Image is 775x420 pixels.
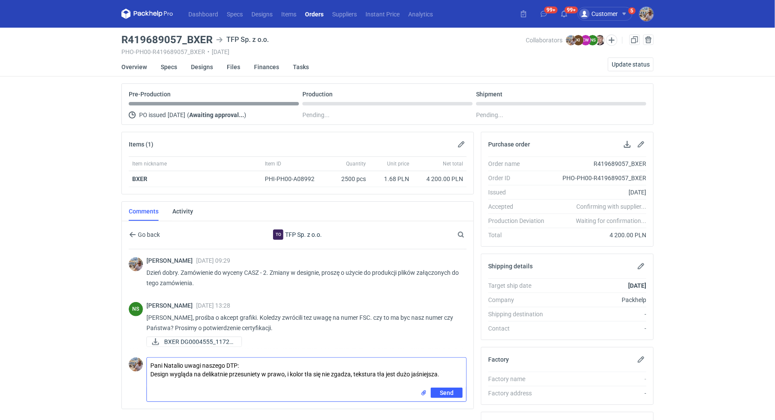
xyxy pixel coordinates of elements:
[129,257,143,271] img: Michał Palasek
[639,7,654,21] img: Michał Palasek
[146,337,242,347] a: BXER DG0004555_11724...
[628,282,646,289] strong: [DATE]
[643,35,654,45] button: Cancel order
[121,9,173,19] svg: Packhelp Pro
[136,232,160,238] span: Go back
[302,110,330,120] span: Pending...
[129,357,143,372] img: Michał Palasek
[207,48,210,55] span: •
[488,216,551,225] div: Production Deviation
[588,35,598,45] figcaption: NS
[488,296,551,304] div: Company
[121,48,526,55] div: PHO-PH00-R419689057_BXER [DATE]
[551,389,646,398] div: -
[146,337,233,347] div: BXER DG0004555_11724505_artwork_HQ_front_FSC.pdf
[277,9,301,19] a: Items
[488,141,530,148] h2: Purchase order
[606,35,617,46] button: Edit collaborators
[488,231,551,239] div: Total
[404,9,437,19] a: Analytics
[476,91,502,98] p: Shipment
[328,9,361,19] a: Suppliers
[132,160,167,167] span: Item nickname
[129,110,299,120] div: PO issued
[551,159,646,168] div: R419689057_BXER
[488,375,551,383] div: Factory name
[121,35,213,45] h3: R419689057_BXER
[293,57,309,76] a: Tasks
[551,324,646,333] div: -
[636,261,646,271] button: Edit shipping details
[373,175,409,183] div: 1.68 PLN
[551,174,646,182] div: PHO-PH00-R419689057_BXER
[551,310,646,318] div: -
[488,310,551,318] div: Shipping destination
[146,267,460,288] p: Dzień dobry. Zamówienie do wyceny CASZ - 2. Zmiany w designie, proszę o użycie do produkcji plikó...
[578,7,639,21] button: Customer5
[526,37,562,44] span: Collaborators
[196,302,230,309] span: [DATE] 13:28
[121,57,147,76] a: Overview
[265,160,281,167] span: Item ID
[622,139,632,150] button: Download PO
[346,160,366,167] span: Quantity
[168,110,185,120] span: [DATE]
[416,175,463,183] div: 4 200.00 PLN
[326,171,369,187] div: 2500 pcs
[488,356,509,363] h2: Factory
[551,296,646,304] div: Packhelp
[227,57,240,76] a: Files
[147,358,466,388] textarea: Pani Natalio uwagi naszego DTP: Design wygląda na delikatnie przesuniety w prawo, i kolor tła się...
[227,229,368,240] div: TFP Sp. z o.o.
[187,111,189,118] span: (
[172,202,193,221] a: Activity
[387,160,409,167] span: Unit price
[247,9,277,19] a: Designs
[551,231,646,239] div: 4 200.00 PLN
[161,57,177,76] a: Specs
[629,35,640,45] a: Duplicate
[576,203,646,210] em: Confirming with supplier...
[488,202,551,211] div: Accepted
[129,302,143,316] div: Natalia Stępak
[146,302,196,309] span: [PERSON_NAME]
[557,7,571,21] button: 99+
[581,35,591,45] figcaption: EW
[222,9,247,19] a: Specs
[273,229,283,240] div: TFP Sp. z o.o.
[488,188,551,197] div: Issued
[129,141,153,148] h2: Items (1)
[129,202,159,221] a: Comments
[431,388,463,398] button: Send
[476,110,646,120] div: Pending...
[273,229,283,240] figcaption: To
[146,312,460,333] p: [PERSON_NAME], prośba o akcept grafiki. Koledzy zwrócili tez uwagę na numer FSC. czy to ma byc na...
[184,9,222,19] a: Dashboard
[129,302,143,316] figcaption: NS
[129,91,171,98] p: Pre-Production
[164,337,235,347] span: BXER DG0004555_11724...
[595,35,605,45] img: Maciej Sikora
[573,35,584,45] figcaption: KI
[361,9,404,19] a: Instant Price
[488,159,551,168] div: Order name
[216,35,269,45] div: TFP Sp. z o.o.
[196,257,230,264] span: [DATE] 09:29
[254,57,279,76] a: Finances
[443,160,463,167] span: Net total
[456,229,483,240] input: Search
[488,263,533,270] h2: Shipping details
[191,57,213,76] a: Designs
[488,324,551,333] div: Contact
[576,216,646,225] em: Waiting for confirmation...
[302,91,333,98] p: Production
[551,375,646,383] div: -
[631,8,634,14] div: 5
[132,175,147,182] a: BXER
[129,229,160,240] button: Go back
[636,354,646,365] button: Edit factory details
[612,61,650,67] span: Update status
